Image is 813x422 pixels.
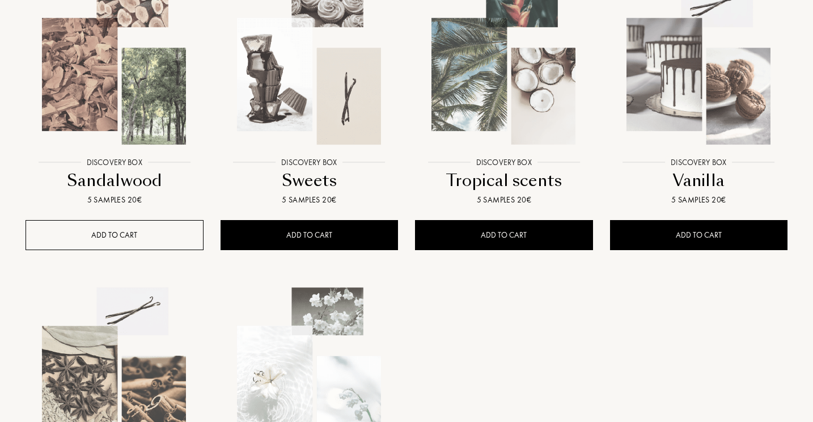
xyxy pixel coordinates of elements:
div: 5 samples 20€ [225,194,394,206]
div: ADD TO CART [415,220,593,250]
div: ADD TO CART [610,220,788,250]
div: 5 samples 20€ [420,194,588,206]
div: ADD TO CART [26,220,204,250]
div: 5 samples 20€ [615,194,784,206]
div: ADD TO CART [221,220,399,250]
div: 5 samples 20€ [30,194,199,206]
